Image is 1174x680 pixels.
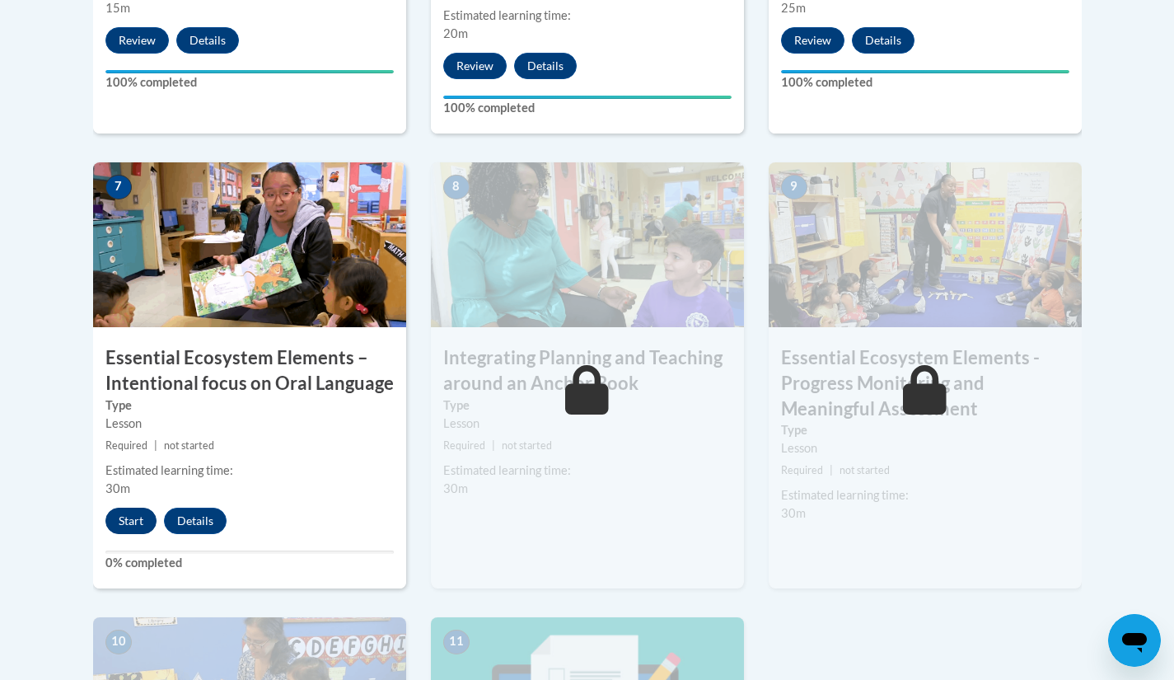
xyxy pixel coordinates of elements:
span: 30m [105,481,130,495]
label: 100% completed [781,73,1069,91]
span: 25m [781,1,806,15]
div: Your progress [781,70,1069,73]
span: 10 [105,630,132,654]
button: Review [781,27,844,54]
div: Estimated learning time: [781,486,1069,504]
span: 20m [443,26,468,40]
span: | [492,439,495,452]
div: Estimated learning time: [105,462,394,480]
label: Type [443,396,732,415]
h3: Integrating Planning and Teaching around an Anchor Book [431,345,744,396]
span: 8 [443,175,470,199]
img: Course Image [93,162,406,327]
div: Lesson [781,439,1069,457]
span: 7 [105,175,132,199]
img: Course Image [769,162,1082,327]
span: Required [105,439,147,452]
span: 30m [781,506,806,520]
div: Lesson [443,415,732,433]
span: | [154,439,157,452]
div: Your progress [443,96,732,99]
button: Review [105,27,169,54]
button: Details [164,508,227,534]
div: Estimated learning time: [443,7,732,25]
h3: Essential Ecosystem Elements - Progress Monitoring and Meaningful Assessment [769,345,1082,421]
button: Details [176,27,239,54]
span: 9 [781,175,807,199]
button: Review [443,53,507,79]
button: Details [514,53,577,79]
label: 0% completed [105,554,394,572]
span: not started [840,464,890,476]
span: Required [781,464,823,476]
span: 15m [105,1,130,15]
label: Type [781,421,1069,439]
button: Start [105,508,157,534]
label: 100% completed [105,73,394,91]
span: 11 [443,630,470,654]
img: Course Image [431,162,744,327]
h3: Essential Ecosystem Elements – Intentional focus on Oral Language [93,345,406,396]
label: 100% completed [443,99,732,117]
span: Required [443,439,485,452]
span: | [830,464,833,476]
div: Lesson [105,415,394,433]
label: Type [105,396,394,415]
span: not started [502,439,552,452]
span: not started [164,439,214,452]
div: Estimated learning time: [443,462,732,480]
div: Your progress [105,70,394,73]
span: 30m [443,481,468,495]
iframe: Button to launch messaging window [1108,614,1161,667]
button: Details [852,27,914,54]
